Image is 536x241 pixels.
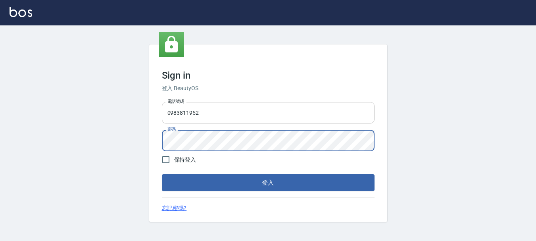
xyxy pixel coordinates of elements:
[162,70,375,81] h3: Sign in
[174,156,196,164] span: 保持登入
[167,98,184,104] label: 電話號碼
[162,174,375,191] button: 登入
[162,204,187,212] a: 忘記密碼?
[162,84,375,93] h6: 登入 BeautyOS
[167,126,176,132] label: 密碼
[10,7,32,17] img: Logo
